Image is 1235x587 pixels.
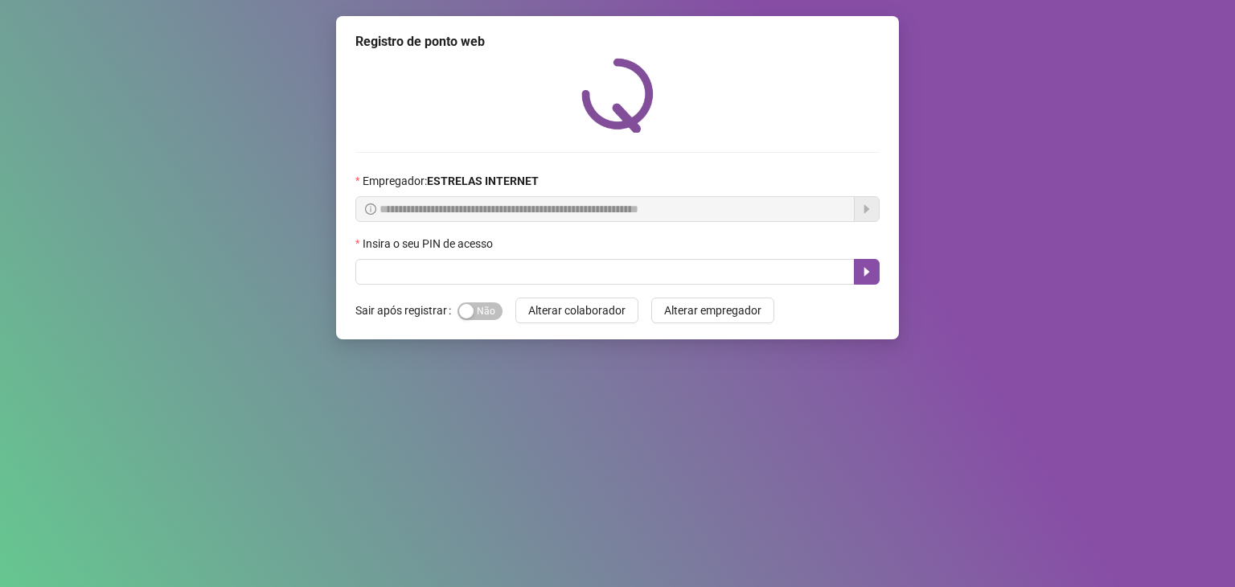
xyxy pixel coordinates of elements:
[355,32,880,51] div: Registro de ponto web
[355,298,457,323] label: Sair após registrar
[581,58,654,133] img: QRPoint
[860,265,873,278] span: caret-right
[651,298,774,323] button: Alterar empregador
[427,174,539,187] strong: ESTRELAS INTERNET
[365,203,376,215] span: info-circle
[515,298,638,323] button: Alterar colaborador
[363,172,539,190] span: Empregador :
[664,302,761,319] span: Alterar empregador
[528,302,626,319] span: Alterar colaborador
[355,235,503,252] label: Insira o seu PIN de acesso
